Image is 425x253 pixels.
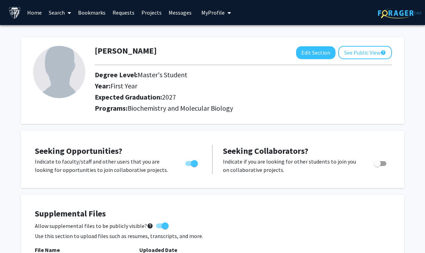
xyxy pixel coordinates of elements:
[223,145,308,156] span: Seeking Collaborators?
[127,104,233,112] span: Biochemistry and Molecular Biology
[35,209,390,219] h4: Supplemental Files
[201,9,225,16] span: My Profile
[9,7,21,19] img: Johns Hopkins University Logo
[35,157,172,174] p: Indicate to faculty/staff and other users that you are looking for opportunities to join collabor...
[95,93,332,101] h2: Expected Graduation:
[95,82,332,90] h2: Year:
[45,0,75,25] a: Search
[147,222,153,230] mat-icon: help
[35,145,122,156] span: Seeking Opportunities?
[380,48,386,57] mat-icon: help
[75,0,109,25] a: Bookmarks
[165,0,195,25] a: Messages
[138,70,187,79] span: Master's Student
[138,0,165,25] a: Projects
[162,93,176,101] span: 2027
[110,81,137,90] span: First Year
[296,46,335,59] button: Edit Section
[35,232,390,240] p: Use this section to upload files such as resumes, transcripts, and more.
[371,157,390,168] div: Toggle
[24,0,45,25] a: Home
[95,71,332,79] h2: Degree Level:
[95,104,392,112] h2: Programs:
[223,157,361,174] p: Indicate if you are looking for other students to join you on collaborative projects.
[378,8,422,18] img: ForagerOne Logo
[95,46,157,56] h1: [PERSON_NAME]
[109,0,138,25] a: Requests
[33,46,85,98] img: Profile Picture
[35,222,153,230] span: Allow supplemental files to be publicly visible?
[183,157,202,168] div: Toggle
[5,222,30,248] iframe: Chat
[338,46,392,59] button: See Public View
